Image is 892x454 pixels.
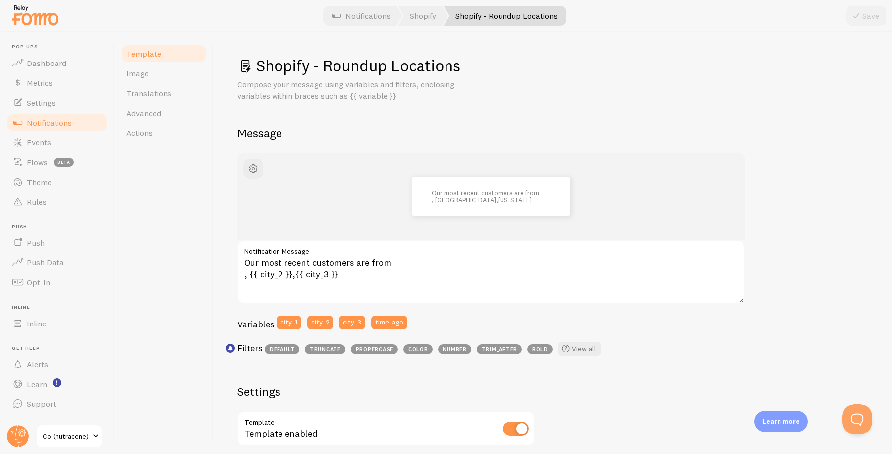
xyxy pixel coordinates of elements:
span: Alerts [27,359,48,369]
a: Flows beta [6,152,108,172]
a: Alerts [6,354,108,374]
span: propercase [351,344,398,354]
span: Inline [12,304,108,311]
label: Notification Message [237,240,745,257]
a: Inline [6,314,108,333]
button: city_1 [277,316,301,329]
a: Push [6,233,108,253]
span: trim_after [477,344,522,354]
span: Opt-In [27,277,50,287]
a: Dashboard [6,53,108,73]
span: Image [126,68,149,78]
span: truncate [305,344,345,354]
span: Support [27,399,56,409]
span: default [265,344,299,354]
h1: Shopify - Roundup Locations [237,56,868,76]
a: Events [6,132,108,152]
span: Push [12,224,108,230]
a: Co (nutracene) [36,424,103,448]
a: Translations [120,83,207,103]
span: number [438,344,471,354]
h3: Variables [237,319,274,330]
span: Rules [27,197,47,207]
a: Opt-In [6,272,108,292]
span: Metrics [27,78,53,88]
a: Notifications [6,113,108,132]
a: Push Data [6,253,108,272]
span: Advanced [126,108,161,118]
span: Theme [27,177,52,187]
img: fomo-relay-logo-orange.svg [10,2,60,28]
span: bold [527,344,553,354]
a: Support [6,394,108,414]
span: color [403,344,433,354]
span: Push [27,238,45,248]
span: Learn [27,379,47,389]
p: Learn more [762,417,800,426]
a: Rules [6,192,108,212]
div: Template enabled [237,411,535,448]
div: Learn more [754,411,808,432]
span: Push Data [27,258,64,267]
span: Events [27,137,51,147]
a: View all [558,342,601,356]
span: Flows [27,157,48,167]
span: beta [54,158,74,167]
span: Dashboard [27,58,66,68]
span: Pop-ups [12,44,108,50]
p: Our most recent customers are from , [GEOGRAPHIC_DATA],[US_STATE] [432,189,551,203]
button: city_3 [339,316,365,329]
span: Template [126,49,161,59]
iframe: Help Scout Beacon - Open [842,404,872,434]
a: Learn [6,374,108,394]
a: Template [120,44,207,64]
button: city_2 [307,316,333,329]
h2: Message [237,126,868,141]
span: Actions [126,128,153,138]
a: Theme [6,172,108,192]
span: Inline [27,319,46,328]
button: time_ago [371,316,407,329]
svg: <p>Watch New Feature Tutorials!</p> [53,378,61,387]
a: Metrics [6,73,108,93]
svg: <p>Use filters like | propercase to change CITY to City in your templates</p> [226,344,235,353]
span: Translations [126,88,171,98]
a: Advanced [120,103,207,123]
span: Get Help [12,345,108,352]
p: Compose your message using variables and filters, enclosing variables within braces such as {{ va... [237,79,475,102]
a: Actions [120,123,207,143]
a: Settings [6,93,108,113]
h3: Filters [237,342,262,354]
span: Settings [27,98,56,108]
span: Co (nutracene) [43,430,90,442]
h2: Settings [237,384,535,399]
a: Image [120,64,207,83]
span: Notifications [27,118,72,128]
